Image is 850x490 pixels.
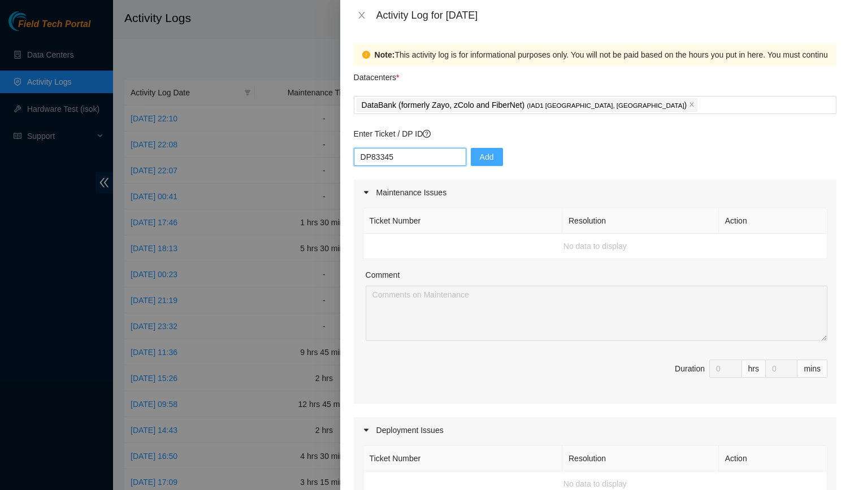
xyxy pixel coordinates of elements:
p: Datacenters [354,65,400,84]
th: Resolution [562,208,719,234]
button: Add [471,148,503,166]
th: Ticket Number [363,208,562,234]
div: mins [797,360,827,378]
span: ( IAD1 [GEOGRAPHIC_DATA], [GEOGRAPHIC_DATA] [527,102,684,109]
span: close [689,102,695,108]
span: caret-right [363,427,370,434]
p: DataBank (formerly Zayo, zColo and FiberNet) ) [362,99,687,112]
span: close [357,11,366,20]
label: Comment [366,269,400,281]
div: Maintenance Issues [354,180,836,205]
th: Action [719,208,827,234]
td: No data to display [363,234,827,259]
button: Close [354,10,370,21]
div: hrs [742,360,766,378]
th: Ticket Number [363,446,562,471]
strong: Note: [375,49,395,61]
div: Deployment Issues [354,417,836,443]
p: Enter Ticket / DP ID [354,128,836,140]
span: Add [480,151,494,163]
textarea: Comment [366,286,827,341]
th: Action [719,446,827,471]
div: Activity Log for [DATE] [376,9,836,21]
th: Resolution [562,446,719,471]
span: question-circle [423,130,431,138]
span: caret-right [363,189,370,196]
div: Duration [675,362,705,375]
span: exclamation-circle [362,51,370,59]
